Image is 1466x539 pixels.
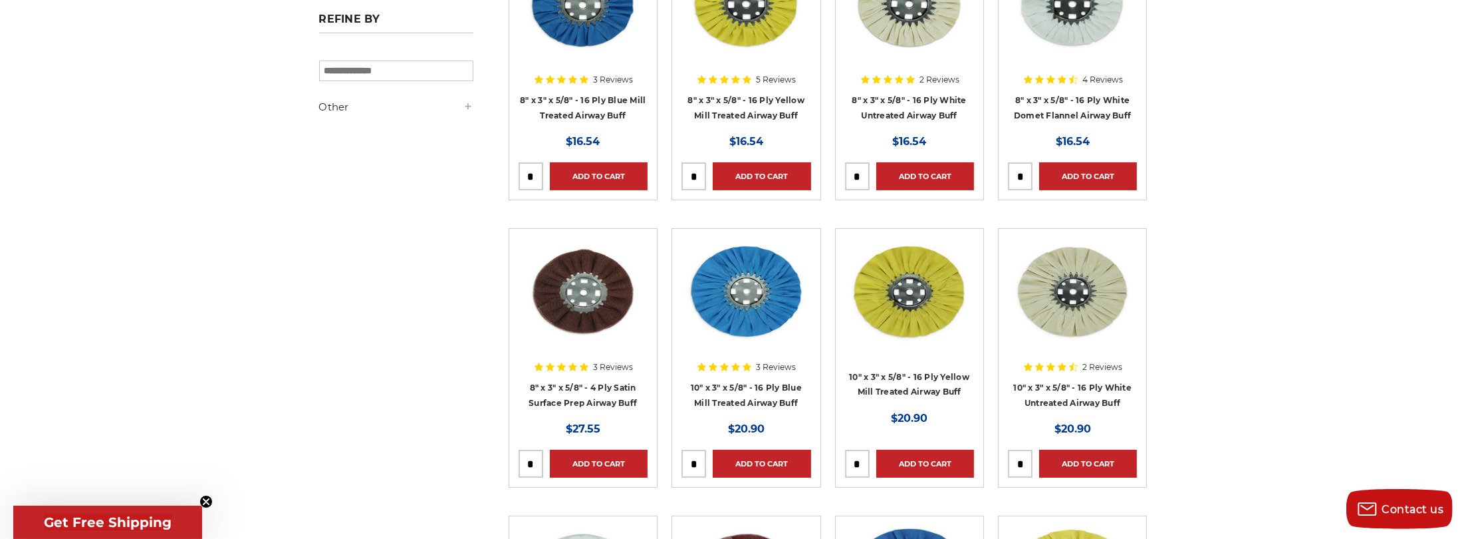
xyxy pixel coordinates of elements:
[550,162,648,190] a: Add to Cart
[13,506,202,539] div: Get Free ShippingClose teaser
[681,238,810,409] a: 10 inch blue treated airway buffing wheel
[876,162,974,190] a: Add to Cart
[519,238,648,345] img: 8 inch satin surface prep airway buff
[845,238,974,345] img: 10 inch yellow mill treated airway buff
[713,450,810,478] a: Add to Cart
[713,162,810,190] a: Add to Cart
[892,135,926,148] span: $16.54
[519,238,648,409] a: 8 inch satin surface prep airway buff
[566,423,600,435] span: $27.55
[199,495,213,508] button: Close teaser
[1008,238,1137,345] img: 10 inch untreated airway buffing wheel
[1008,238,1137,409] a: 10 inch untreated airway buffing wheel
[1346,489,1453,529] button: Contact us
[681,238,810,345] img: 10 inch blue treated airway buffing wheel
[891,412,927,425] span: $20.90
[729,135,763,148] span: $16.54
[1039,450,1137,478] a: Add to Cart
[728,423,765,435] span: $20.90
[550,450,648,478] a: Add to Cart
[319,13,473,33] h5: Refine by
[876,450,974,478] a: Add to Cart
[1056,135,1090,148] span: $16.54
[1054,423,1091,435] span: $20.90
[44,514,172,530] span: Get Free Shipping
[845,238,974,409] a: 10 inch yellow mill treated airway buff
[566,135,600,148] span: $16.54
[319,99,473,115] h5: Other
[1382,503,1444,516] span: Contact us
[1039,162,1137,190] a: Add to Cart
